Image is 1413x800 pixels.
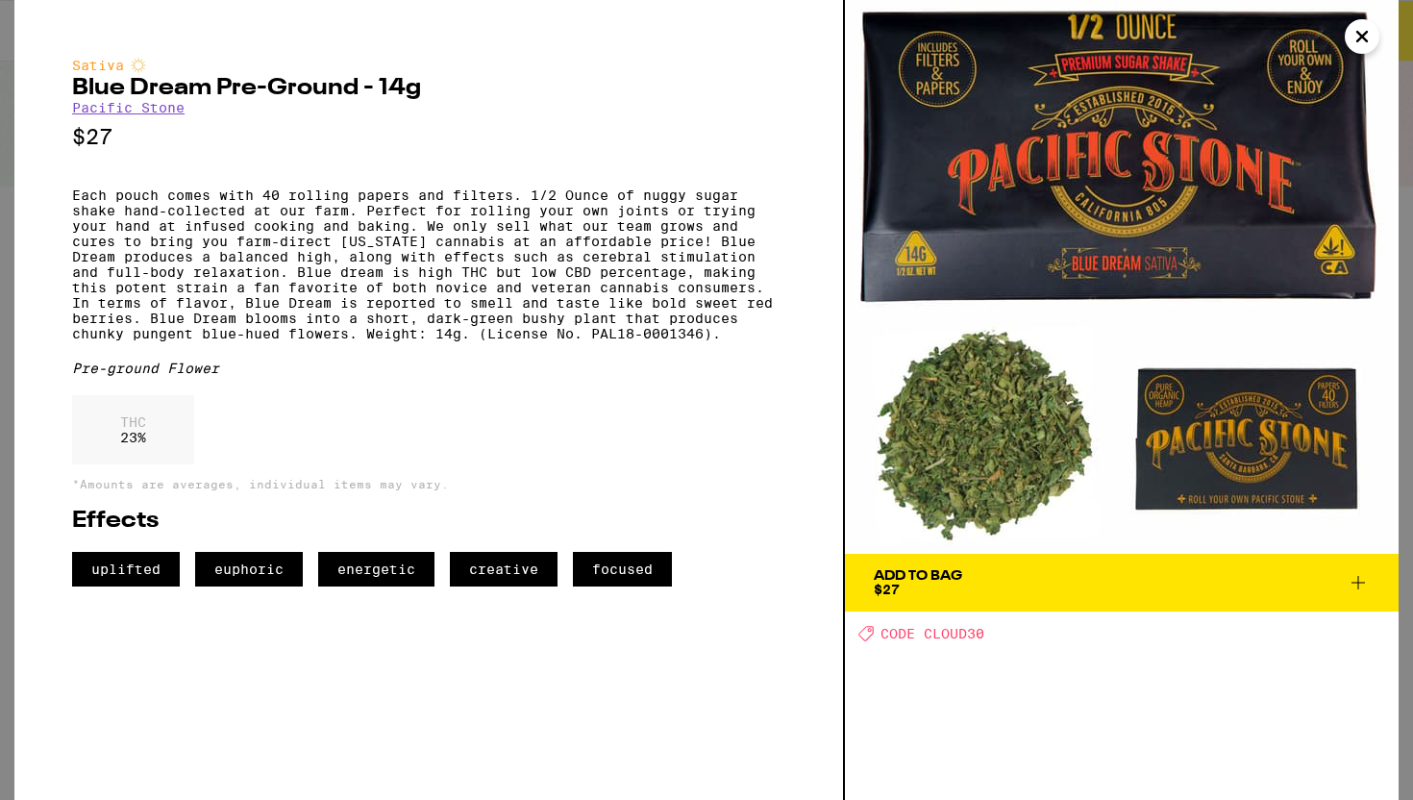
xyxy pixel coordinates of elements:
button: Add To Bag$27 [845,554,1399,612]
span: focused [573,552,672,587]
div: Pre-ground Flower [72,361,785,376]
span: energetic [318,552,434,587]
p: *Amounts are averages, individual items may vary. [72,478,785,490]
div: Add To Bag [874,569,962,583]
h2: Effects [72,510,785,533]
p: $27 [72,125,785,149]
p: Each pouch comes with 40 rolling papers and filters. 1/2 Ounce of nuggy sugar shake hand-collecte... [72,187,785,341]
p: THC [120,414,146,430]
span: CODE CLOUD30 [880,626,984,641]
div: 23 % [72,395,194,464]
span: Hi. Need any help? [12,13,138,29]
button: Close [1345,19,1379,54]
span: $27 [874,582,900,597]
span: creative [450,552,558,587]
a: Pacific Stone [72,100,185,115]
span: euphoric [195,552,303,587]
div: Sativa [72,58,785,73]
img: sativaColor.svg [131,58,146,73]
span: uplifted [72,552,180,587]
h2: Blue Dream Pre-Ground - 14g [72,77,785,100]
